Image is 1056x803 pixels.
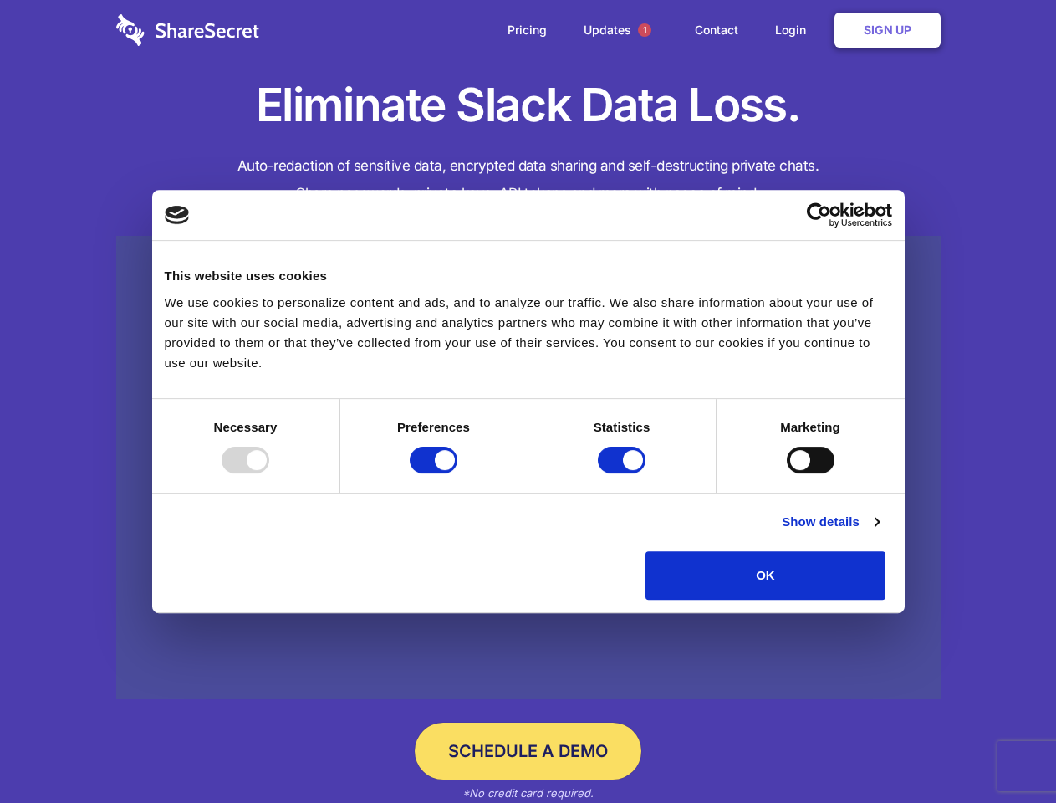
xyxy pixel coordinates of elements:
strong: Preferences [397,420,470,434]
a: Usercentrics Cookiebot - opens in a new window [746,202,892,228]
strong: Marketing [780,420,840,434]
button: OK [645,551,885,600]
a: Login [758,4,831,56]
a: Show details [782,512,879,532]
img: logo-wordmark-white-trans-d4663122ce5f474addd5e946df7df03e33cb6a1c49d2221995e7729f52c070b2.svg [116,14,259,46]
strong: Statistics [594,420,650,434]
a: Contact [678,4,755,56]
a: Schedule a Demo [415,723,641,780]
a: Wistia video thumbnail [116,236,941,700]
a: Pricing [491,4,564,56]
img: logo [165,206,190,224]
strong: Necessary [214,420,278,434]
em: *No credit card required. [462,786,594,800]
h1: Eliminate Slack Data Loss. [116,75,941,136]
span: 1 [638,23,651,37]
a: Sign Up [834,13,941,48]
div: We use cookies to personalize content and ads, and to analyze our traffic. We also share informat... [165,293,892,373]
div: This website uses cookies [165,266,892,286]
h4: Auto-redaction of sensitive data, encrypted data sharing and self-destructing private chats. Shar... [116,152,941,207]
